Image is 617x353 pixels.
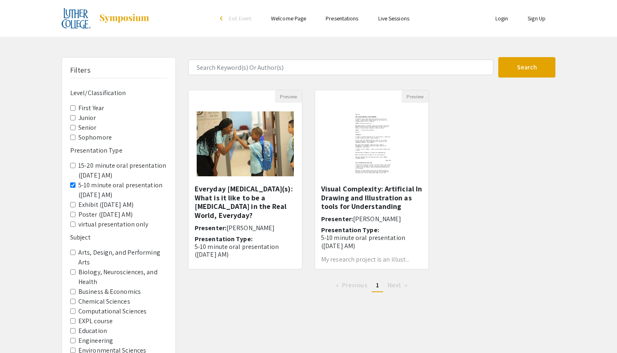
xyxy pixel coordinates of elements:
h5: Visual Complexity: Artificial Intelligence, Drawing and Illustration as tools for Understanding [321,184,422,211]
img: <p><span style="background-color: transparent; color: rgb(0, 0, 0);">Everyday Psychologist(s): Wh... [189,103,302,184]
span: Exit Event [229,15,251,22]
h6: Presentation Type [70,147,167,154]
span: 1 [376,281,379,289]
label: Biology, Neurosciences, and Health [78,267,167,287]
h6: Presenter: [321,215,422,223]
p: My research project is an illust... [321,256,422,263]
label: Chemical Sciences [78,297,130,306]
label: 5-10 minute oral presentation ([DATE] AM) [78,180,167,200]
input: Search Keyword(s) Or Author(s) [188,60,493,75]
label: Business & Economics [78,287,141,297]
span: Presentation Type: [321,226,379,234]
span: Previous [342,281,367,289]
a: Presentations [326,15,358,22]
label: 15-20 minute oral presentation ([DATE] AM) [78,161,167,180]
label: Sophomore [78,133,112,142]
label: First Year [78,103,104,113]
button: Preview [402,90,428,103]
div: Open Presentation <p><span style="color: rgb(34, 34, 34);">Visual&nbsp;Complexity:&nbsp;Artificia... [315,90,429,269]
span: [PERSON_NAME] [353,215,401,223]
span: Next [388,281,401,289]
label: Senior [78,123,97,133]
h5: Filters [70,66,91,75]
label: Engineering [78,336,113,346]
a: Sign Up [528,15,546,22]
label: Poster ([DATE] AM) [78,210,133,220]
span: [PERSON_NAME] [226,224,275,232]
label: virtual presentation only [78,220,149,229]
label: EXPL course [78,316,113,326]
iframe: Chat [6,316,35,347]
label: Computational Sciences [78,306,146,316]
h6: Presenter: [195,224,296,232]
a: Login [495,15,508,22]
div: arrow_back_ios [220,16,225,21]
button: Preview [275,90,302,103]
p: 5-10 minute oral presentation ([DATE] AM) [321,234,422,249]
img: 2025 Experiential Learning Showcase [62,8,91,29]
p: 5-10 minute oral presentation ([DATE] AM) [195,243,296,258]
label: Education [78,326,107,336]
h6: Level/Classification [70,89,167,97]
h6: Subject [70,233,167,241]
a: Live Sessions [378,15,409,22]
img: <p><span style="color: rgb(34, 34, 34);">Visual&nbsp;Complexity:&nbsp;Artificial&nbsp;Intelligenc... [338,103,405,184]
button: Search [498,57,555,78]
label: Arts, Design, and Performing Arts [78,248,167,267]
a: Welcome Page [271,15,306,22]
span: Presentation Type: [195,235,253,243]
label: Junior [78,113,96,123]
div: Open Presentation <p><span style="background-color: transparent; color: rgb(0, 0, 0);">Everyday P... [188,90,302,269]
label: Exhibit ([DATE] AM) [78,200,133,210]
h5: Everyday [MEDICAL_DATA](s): What is it like to be a [MEDICAL_DATA] in the Real World, Everyday? [195,184,296,220]
ul: Pagination [188,279,555,292]
img: Symposium by ForagerOne [99,13,150,23]
a: 2025 Experiential Learning Showcase [62,8,150,29]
